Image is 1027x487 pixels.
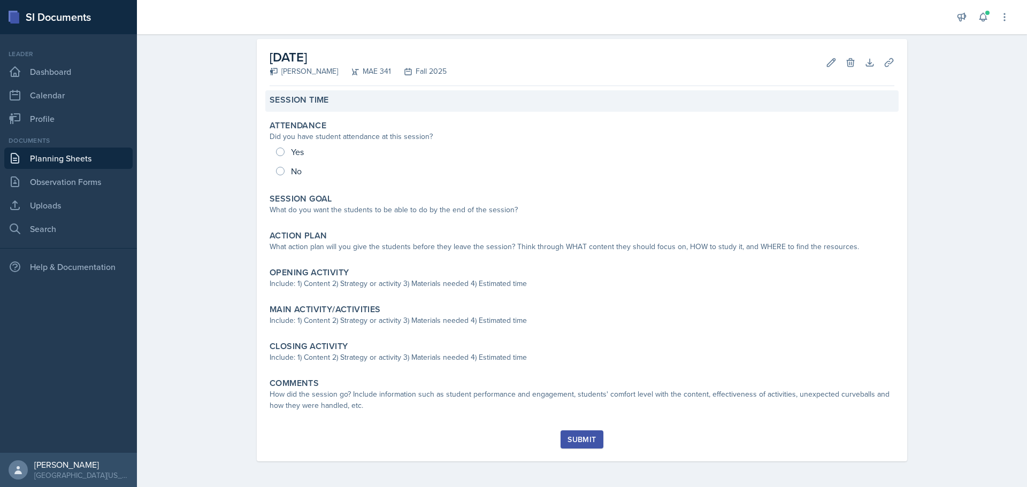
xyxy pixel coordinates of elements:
[338,66,391,77] div: MAE 341
[270,278,894,289] div: Include: 1) Content 2) Strategy or activity 3) Materials needed 4) Estimated time
[270,267,349,278] label: Opening Activity
[270,48,447,67] h2: [DATE]
[34,470,128,481] div: [GEOGRAPHIC_DATA][US_STATE] in [GEOGRAPHIC_DATA]
[270,315,894,326] div: Include: 1) Content 2) Strategy or activity 3) Materials needed 4) Estimated time
[4,195,133,216] a: Uploads
[391,66,447,77] div: Fall 2025
[4,108,133,129] a: Profile
[4,61,133,82] a: Dashboard
[568,435,596,444] div: Submit
[270,120,326,131] label: Attendance
[4,171,133,192] a: Observation Forms
[4,218,133,239] a: Search
[270,204,894,215] div: What do you want the students to be able to do by the end of the session?
[270,194,332,204] label: Session Goal
[4,84,133,106] a: Calendar
[270,389,894,411] div: How did the session go? Include information such as student performance and engagement, students'...
[270,66,338,77] div: [PERSON_NAME]
[4,49,133,59] div: Leader
[4,136,133,145] div: Documents
[270,378,319,389] label: Comments
[270,95,329,105] label: Session Time
[4,148,133,169] a: Planning Sheets
[270,341,348,352] label: Closing Activity
[270,131,894,142] div: Did you have student attendance at this session?
[270,241,894,252] div: What action plan will you give the students before they leave the session? Think through WHAT con...
[270,352,894,363] div: Include: 1) Content 2) Strategy or activity 3) Materials needed 4) Estimated time
[270,230,327,241] label: Action Plan
[4,256,133,277] div: Help & Documentation
[561,430,603,449] button: Submit
[34,459,128,470] div: [PERSON_NAME]
[270,304,381,315] label: Main Activity/Activities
